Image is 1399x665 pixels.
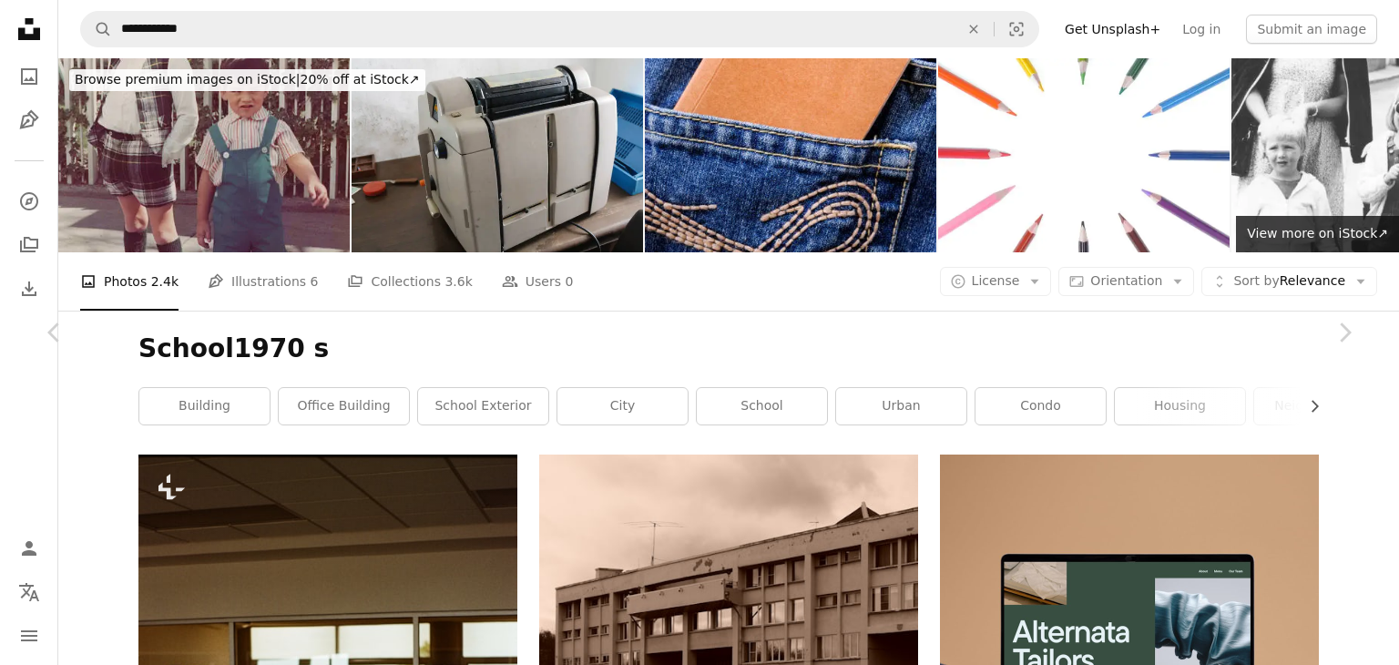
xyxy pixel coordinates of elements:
button: Menu [11,618,47,654]
a: Log in [1171,15,1231,44]
a: school [697,388,827,425]
span: Relevance [1233,272,1345,291]
span: License [972,273,1020,288]
a: Users 0 [502,252,574,311]
img: Old fashioned blue-print copier as used in offices and schools from the 1950s to the 1970s [352,58,643,252]
img: pencil clock with white isolated background [938,58,1230,252]
a: View more on iStock↗ [1236,216,1399,252]
span: 6 [311,271,319,292]
a: Next [1290,245,1399,420]
a: office building [279,388,409,425]
button: License [940,267,1052,296]
a: Collections [11,227,47,263]
button: Search Unsplash [81,12,112,46]
a: Log in / Sign up [11,530,47,567]
button: Visual search [995,12,1038,46]
a: Get Unsplash+ [1054,15,1171,44]
a: neighborhood [1254,388,1384,425]
span: 0 [566,271,574,292]
a: Photos [11,58,47,95]
img: pocket book with blank brown cover, for any usage of portable print propaganda. [645,58,936,252]
div: 20% off at iStock ↗ [69,69,425,91]
button: Clear [954,12,994,46]
h1: School1970 s [138,332,1319,365]
img: Photo taken in the 1970s: two boys posing looking at the camera at their home backyard [58,58,350,252]
button: Submit an image [1246,15,1377,44]
a: Illustrations 6 [208,252,318,311]
span: Orientation [1090,273,1162,288]
a: building [139,388,270,425]
button: Orientation [1058,267,1194,296]
span: Browse premium images on iStock | [75,72,300,87]
button: Language [11,574,47,610]
form: Find visuals sitewide [80,11,1039,47]
span: Sort by [1233,273,1279,288]
button: Sort byRelevance [1201,267,1377,296]
a: Collections 3.6k [347,252,472,311]
span: 3.6k [444,271,472,292]
a: condo [975,388,1106,425]
a: Explore [11,183,47,220]
a: Illustrations [11,102,47,138]
a: city [557,388,688,425]
a: urban [836,388,966,425]
a: school exterior [418,388,548,425]
a: Browse premium images on iStock|20% off at iStock↗ [58,58,436,102]
a: housing [1115,388,1245,425]
span: View more on iStock ↗ [1247,226,1388,240]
